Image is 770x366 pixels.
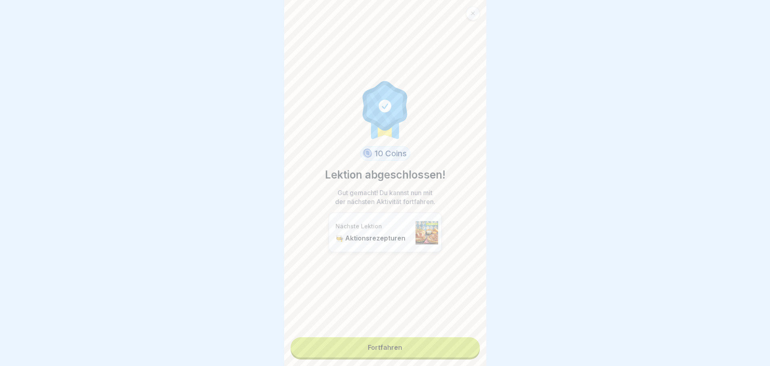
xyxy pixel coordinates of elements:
a: Fortfahren [291,337,480,357]
p: Nächste Lektion [335,223,411,230]
div: 10 Coins [360,146,410,161]
p: 🧑‍🍳 Aktionsrezepturen [335,234,411,242]
img: coin.svg [361,147,373,160]
p: Lektion abgeschlossen! [325,167,445,183]
p: Gut gemacht! Du kannst nun mit der nächsten Aktivität fortfahren. [333,188,438,206]
img: completion.svg [358,79,412,140]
